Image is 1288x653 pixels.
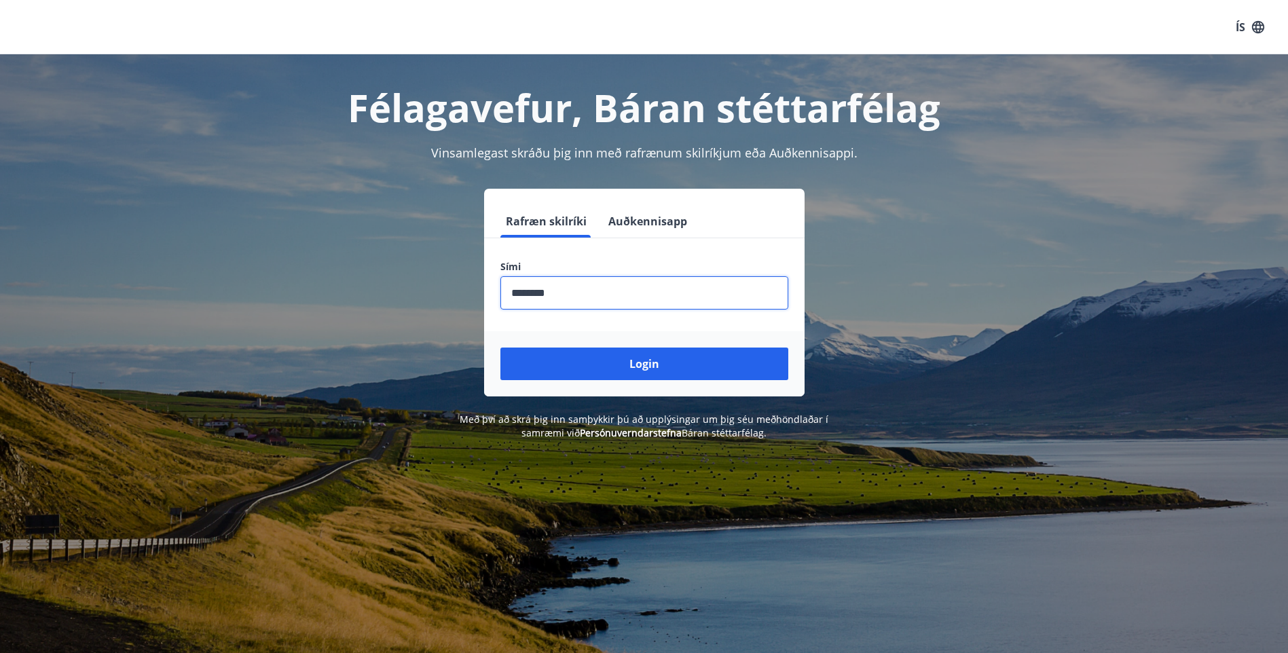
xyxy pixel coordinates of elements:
[431,145,858,161] span: Vinsamlegast skráðu þig inn með rafrænum skilríkjum eða Auðkennisappi.
[500,260,788,274] label: Sími
[172,81,1117,133] h1: Félagavefur, Báran stéttarfélag
[460,413,828,439] span: Með því að skrá þig inn samþykkir þú að upplýsingar um þig séu meðhöndlaðar í samræmi við Báran s...
[603,205,693,238] button: Auðkennisapp
[500,205,592,238] button: Rafræn skilríki
[580,426,682,439] a: Persónuverndarstefna
[1228,15,1272,39] button: ÍS
[500,348,788,380] button: Login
